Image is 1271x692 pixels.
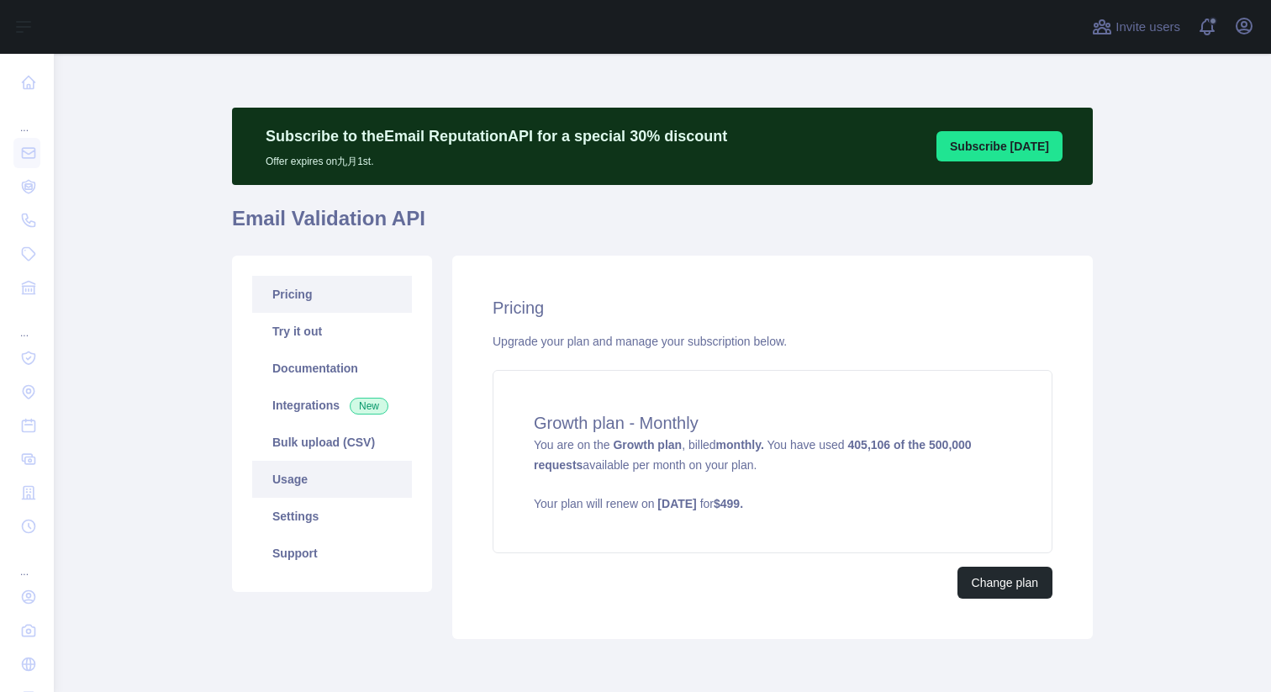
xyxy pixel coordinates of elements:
[13,101,40,135] div: ...
[252,498,412,535] a: Settings
[252,461,412,498] a: Usage
[534,438,972,472] strong: 405,106 of the 500,000 requests
[716,438,764,452] strong: monthly.
[252,313,412,350] a: Try it out
[350,398,388,415] span: New
[1089,13,1184,40] button: Invite users
[936,131,1063,161] button: Subscribe [DATE]
[266,124,727,148] p: Subscribe to the Email Reputation API for a special 30 % discount
[534,438,1011,512] span: You are on the , billed You have used available per month on your plan.
[252,424,412,461] a: Bulk upload (CSV)
[252,535,412,572] a: Support
[534,411,1011,435] h4: Growth plan - Monthly
[252,387,412,424] a: Integrations New
[1115,18,1180,37] span: Invite users
[534,495,1011,512] p: Your plan will renew on for
[13,306,40,340] div: ...
[493,333,1052,350] div: Upgrade your plan and manage your subscription below.
[714,497,743,510] strong: $ 499 .
[657,497,696,510] strong: [DATE]
[13,545,40,578] div: ...
[252,350,412,387] a: Documentation
[232,205,1093,246] h1: Email Validation API
[266,148,727,168] p: Offer expires on 九月 1st.
[493,296,1052,320] h2: Pricing
[957,567,1052,599] button: Change plan
[252,276,412,313] a: Pricing
[613,438,682,452] strong: Growth plan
